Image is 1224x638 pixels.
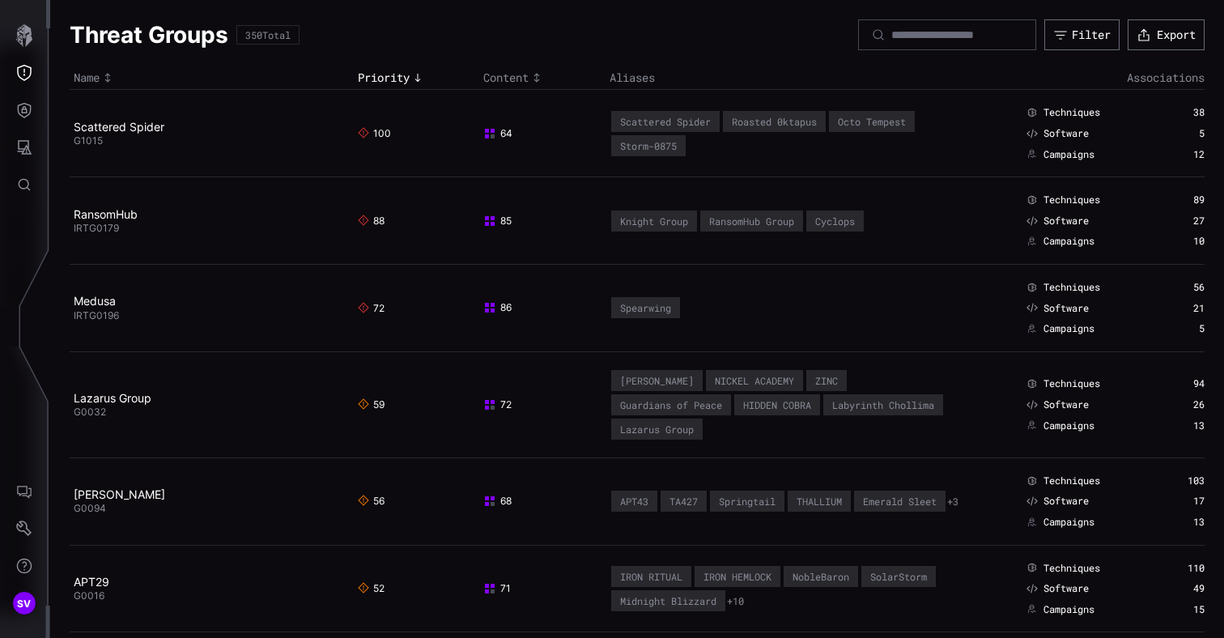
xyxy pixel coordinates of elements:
div: APT43 [620,496,648,507]
div: 27 [1154,215,1205,228]
span: Techniques [1043,194,1100,206]
span: 68 [483,495,512,508]
div: Scattered Spider [620,116,711,127]
a: APT29 [74,575,109,589]
div: 5 [1154,322,1205,335]
div: TA427 [669,496,698,507]
div: 350 Total [245,30,291,40]
div: Filter [1072,28,1111,42]
span: 85 [483,215,512,228]
div: 17 [1154,495,1205,508]
div: 13 [1154,516,1205,529]
span: Campaigns [1043,516,1094,529]
div: 12 [1154,148,1205,161]
div: 15 [1154,603,1205,616]
span: G1015 [74,134,103,147]
span: Techniques [1043,377,1100,390]
div: Lazarus Group [620,423,694,435]
span: Techniques [1043,474,1100,487]
span: Software [1043,582,1089,595]
span: Techniques [1043,562,1100,575]
div: 13 [1154,419,1205,432]
div: 89 [1154,194,1205,206]
span: 64 [483,127,512,140]
span: SV [17,595,32,612]
span: 59 [358,398,385,411]
div: 38 [1154,106,1205,119]
button: SV [1,585,48,622]
span: 56 [358,495,385,508]
div: 21 [1154,302,1205,315]
span: Software [1043,398,1089,411]
span: Content [483,70,529,85]
span: 88 [358,215,385,228]
div: Roasted 0ktapus [732,116,817,127]
div: Storm-0875 [620,140,677,151]
a: [PERSON_NAME] [74,487,165,501]
span: Software [1043,215,1089,228]
div: HIDDEN COBRA [743,399,811,410]
div: Toggle sort direction [358,70,476,85]
div: [PERSON_NAME] [620,375,694,386]
a: Medusa [74,294,116,308]
div: 26 [1154,398,1205,411]
div: NobleBaron [793,571,849,582]
div: 5 [1154,127,1205,140]
span: IRTG0196 [74,309,119,321]
button: Export [1128,19,1205,50]
span: 86 [483,301,512,314]
a: Scattered Spider [74,120,164,134]
span: G0032 [74,406,106,418]
div: Springtail [719,496,776,507]
span: 72 [483,398,512,411]
th: Aliases [606,66,984,90]
span: Software [1043,302,1089,315]
span: Campaigns [1043,322,1094,335]
div: 103 [1154,474,1205,487]
div: 94 [1154,377,1205,390]
div: 110 [1154,562,1205,575]
button: +10 [727,595,744,608]
div: THALLIUM [797,496,842,507]
span: G0016 [74,589,104,602]
span: Techniques [1043,281,1100,294]
button: +3 [947,496,958,508]
span: IRTG0179 [74,222,119,234]
span: Software [1043,127,1089,140]
div: RansomHub Group [709,215,794,227]
div: Midnight Blizzard [620,595,716,606]
span: Software [1043,495,1089,508]
div: ZINC [815,375,838,386]
div: Labyrinth Chollima [832,399,934,410]
div: Guardians of Peace [620,399,722,410]
div: Knight Group [620,215,688,227]
span: 72 [358,302,385,315]
div: Toggle sort direction [74,70,350,85]
span: G0094 [74,502,106,514]
span: 100 [358,127,391,140]
span: 71 [483,582,511,595]
div: NICKEL ACADEMY [715,375,794,386]
div: 10 [1154,235,1205,248]
a: RansomHub [74,207,138,221]
span: Campaigns [1043,603,1094,616]
div: Spearwing [620,302,671,313]
div: 49 [1154,582,1205,595]
div: Octo Tempest [838,116,906,127]
span: 52 [358,582,385,595]
button: Filter [1044,19,1120,50]
span: Campaigns [1043,148,1094,161]
span: Campaigns [1043,419,1094,432]
h1: Threat Groups [70,20,228,49]
div: 56 [1154,281,1205,294]
div: Emerald Sleet [863,496,937,507]
div: SolarStorm [870,571,927,582]
a: Lazarus Group [74,391,151,405]
th: Associations [984,66,1205,90]
div: IRON HEMLOCK [703,571,771,582]
div: IRON RITUAL [620,571,682,582]
span: Campaigns [1043,235,1094,248]
span: Techniques [1043,106,1100,119]
div: Toggle sort direction [483,70,601,85]
span: Priority [358,70,410,85]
